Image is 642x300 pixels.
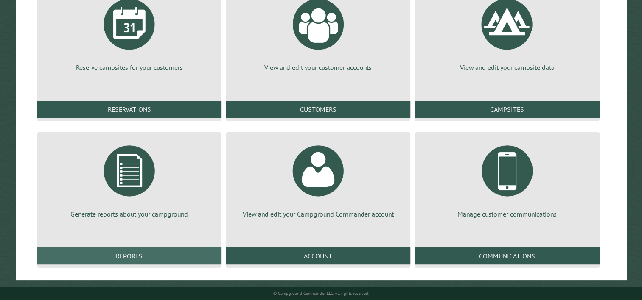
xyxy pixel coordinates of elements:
[273,291,369,296] small: © Campground Commander LLC. All rights reserved.
[226,101,410,118] a: Customers
[236,209,400,219] p: View and edit your Campground Commander account
[47,139,211,219] a: Generate reports about your campground
[236,139,400,219] a: View and edit your Campground Commander account
[425,209,589,219] p: Manage customer communications
[425,63,589,72] p: View and edit your campsite data
[37,101,221,118] a: Reservations
[37,247,221,264] a: Reports
[47,209,211,219] p: Generate reports about your campground
[415,247,599,264] a: Communications
[47,63,211,72] p: Reserve campsites for your customers
[236,63,400,72] p: View and edit your customer accounts
[226,247,410,264] a: Account
[425,139,589,219] a: Manage customer communications
[415,101,599,118] a: Campsites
